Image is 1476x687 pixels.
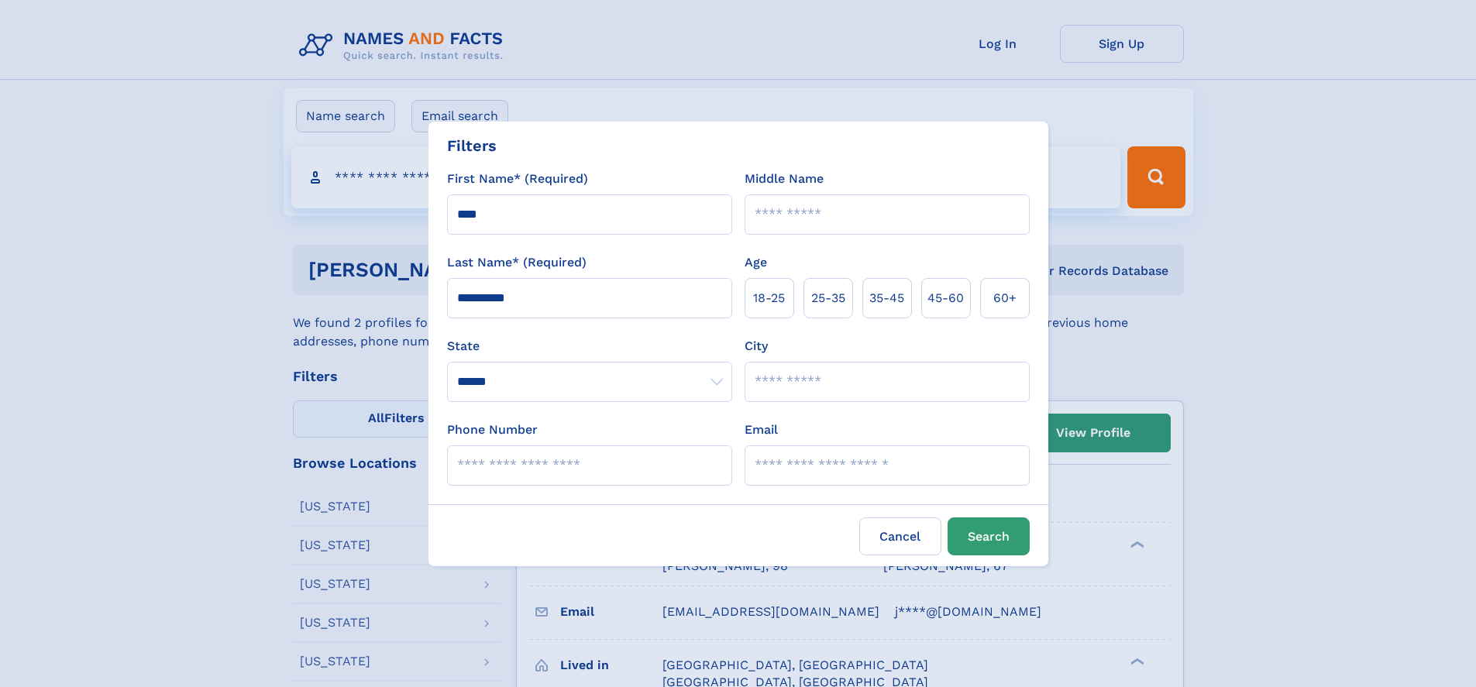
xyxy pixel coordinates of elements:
[859,517,941,555] label: Cancel
[948,517,1030,555] button: Search
[447,253,587,272] label: Last Name* (Required)
[447,421,538,439] label: Phone Number
[811,289,845,307] span: 25‑35
[993,289,1017,307] span: 60+
[745,421,778,439] label: Email
[745,337,768,356] label: City
[753,289,785,307] span: 18‑25
[927,289,964,307] span: 45‑60
[447,337,732,356] label: State
[745,253,767,272] label: Age
[869,289,904,307] span: 35‑45
[745,170,824,188] label: Middle Name
[447,170,588,188] label: First Name* (Required)
[447,134,497,157] div: Filters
